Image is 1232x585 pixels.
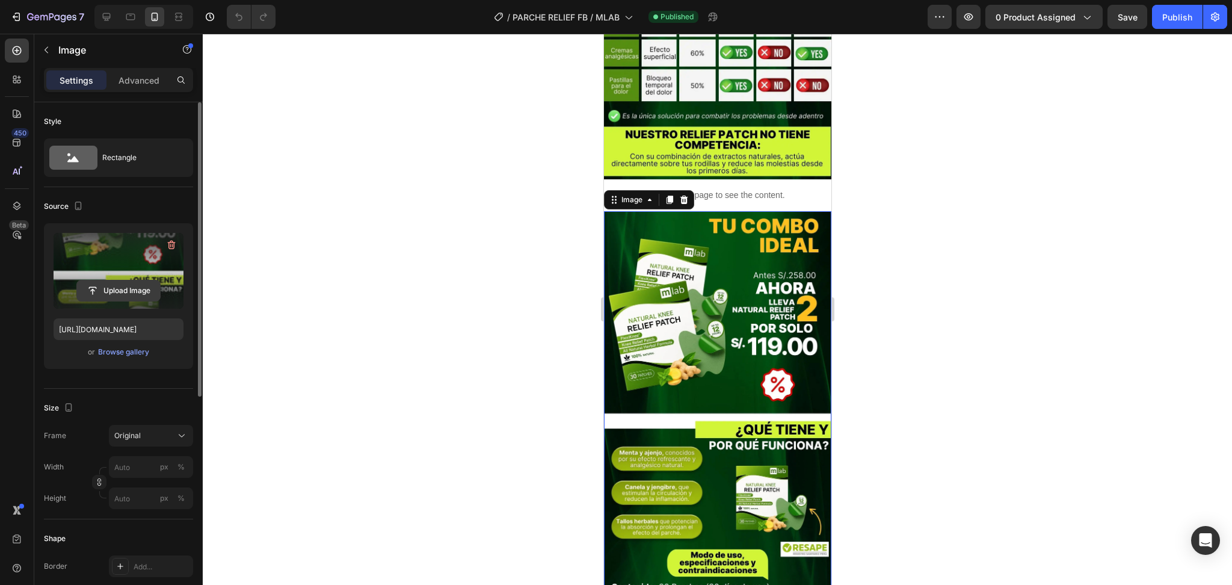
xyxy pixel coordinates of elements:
span: Original [114,430,141,441]
span: Save [1118,12,1138,22]
p: Advanced [119,74,159,87]
div: Beta [9,220,29,230]
button: Publish [1152,5,1203,29]
input: px% [109,456,193,478]
p: Image [58,43,161,57]
div: 450 [11,128,29,138]
div: Add... [134,562,190,572]
div: px [160,493,168,504]
input: px% [109,487,193,509]
div: Rectangle [102,144,176,172]
span: PARCHE RELIEF FB / MLAB [513,11,620,23]
div: Browse gallery [98,347,149,357]
div: Publish [1162,11,1192,23]
div: px [160,462,168,472]
label: Frame [44,430,66,441]
p: 7 [79,10,84,24]
div: Source [44,199,85,215]
span: / [507,11,510,23]
input: https://example.com/image.jpg [54,318,183,340]
button: Original [109,425,193,447]
button: % [157,460,171,474]
div: Open Intercom Messenger [1191,526,1220,555]
div: Size [44,400,76,416]
button: 0 product assigned [985,5,1103,29]
div: % [177,462,185,472]
label: Height [44,493,66,504]
div: Border [44,561,67,572]
p: Settings [60,74,93,87]
iframe: Design area [604,34,831,585]
span: Published [661,11,694,22]
button: px [174,491,188,506]
button: 7 [5,5,90,29]
button: px [174,460,188,474]
span: 0 product assigned [996,11,1076,23]
button: Save [1107,5,1147,29]
button: Upload Image [76,280,161,302]
div: Undo/Redo [227,5,276,29]
label: Width [44,462,64,472]
button: % [157,491,171,506]
div: Style [44,116,61,127]
button: Browse gallery [97,346,150,358]
div: % [177,493,185,504]
span: or [88,345,95,359]
div: Shape [44,533,66,544]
